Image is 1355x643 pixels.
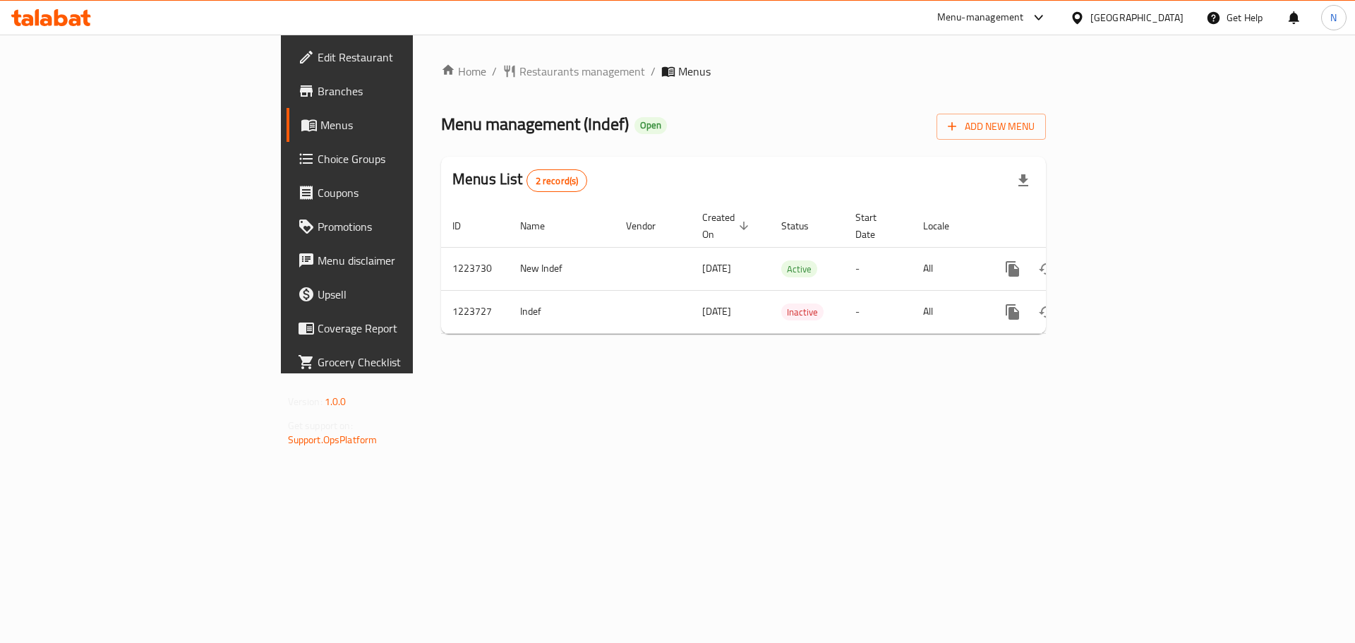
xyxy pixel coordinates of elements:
[855,209,895,243] span: Start Date
[318,49,496,66] span: Edit Restaurant
[984,205,1143,248] th: Actions
[318,286,496,303] span: Upsell
[325,392,347,411] span: 1.0.0
[502,63,645,80] a: Restaurants management
[287,40,507,74] a: Edit Restaurant
[509,290,615,333] td: Indef
[996,295,1030,329] button: more
[288,392,323,411] span: Version:
[287,311,507,345] a: Coverage Report
[318,354,496,371] span: Grocery Checklist
[937,9,1024,26] div: Menu-management
[318,83,496,100] span: Branches
[996,252,1030,286] button: more
[320,116,496,133] span: Menus
[844,247,912,290] td: -
[318,252,496,269] span: Menu disclaimer
[912,290,984,333] td: All
[1030,252,1064,286] button: Change Status
[702,259,731,277] span: [DATE]
[287,108,507,142] a: Menus
[702,302,731,320] span: [DATE]
[781,217,827,234] span: Status
[923,217,968,234] span: Locale
[702,209,753,243] span: Created On
[781,260,817,277] div: Active
[651,63,656,80] li: /
[781,304,824,320] div: Inactive
[287,142,507,176] a: Choice Groups
[441,108,629,140] span: Menu management ( Indef )
[287,345,507,379] a: Grocery Checklist
[318,320,496,337] span: Coverage Report
[441,63,1046,80] nav: breadcrumb
[287,277,507,311] a: Upsell
[527,174,587,188] span: 2 record(s)
[1030,295,1064,329] button: Change Status
[287,244,507,277] a: Menu disclaimer
[318,150,496,167] span: Choice Groups
[452,169,587,192] h2: Menus List
[844,290,912,333] td: -
[1090,10,1184,25] div: [GEOGRAPHIC_DATA]
[678,63,711,80] span: Menus
[948,118,1035,136] span: Add New Menu
[781,304,824,320] span: Inactive
[287,74,507,108] a: Branches
[912,247,984,290] td: All
[288,416,353,435] span: Get support on:
[287,210,507,244] a: Promotions
[634,117,667,134] div: Open
[441,205,1143,334] table: enhanced table
[937,114,1046,140] button: Add New Menu
[1330,10,1337,25] span: N
[634,119,667,131] span: Open
[781,261,817,277] span: Active
[287,176,507,210] a: Coupons
[318,184,496,201] span: Coupons
[626,217,674,234] span: Vendor
[520,217,563,234] span: Name
[509,247,615,290] td: New Indef
[1006,164,1040,198] div: Export file
[519,63,645,80] span: Restaurants management
[452,217,479,234] span: ID
[288,431,378,449] a: Support.OpsPlatform
[318,218,496,235] span: Promotions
